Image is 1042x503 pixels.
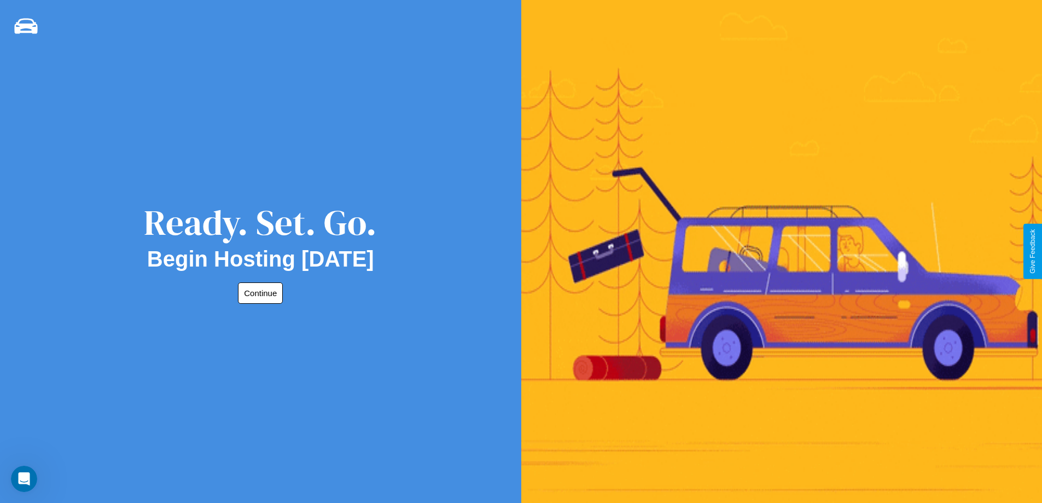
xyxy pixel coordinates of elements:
[238,282,283,304] button: Continue
[144,198,377,247] div: Ready. Set. Go.
[147,247,374,271] h2: Begin Hosting [DATE]
[11,466,37,492] iframe: Intercom live chat
[1029,229,1037,274] div: Give Feedback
